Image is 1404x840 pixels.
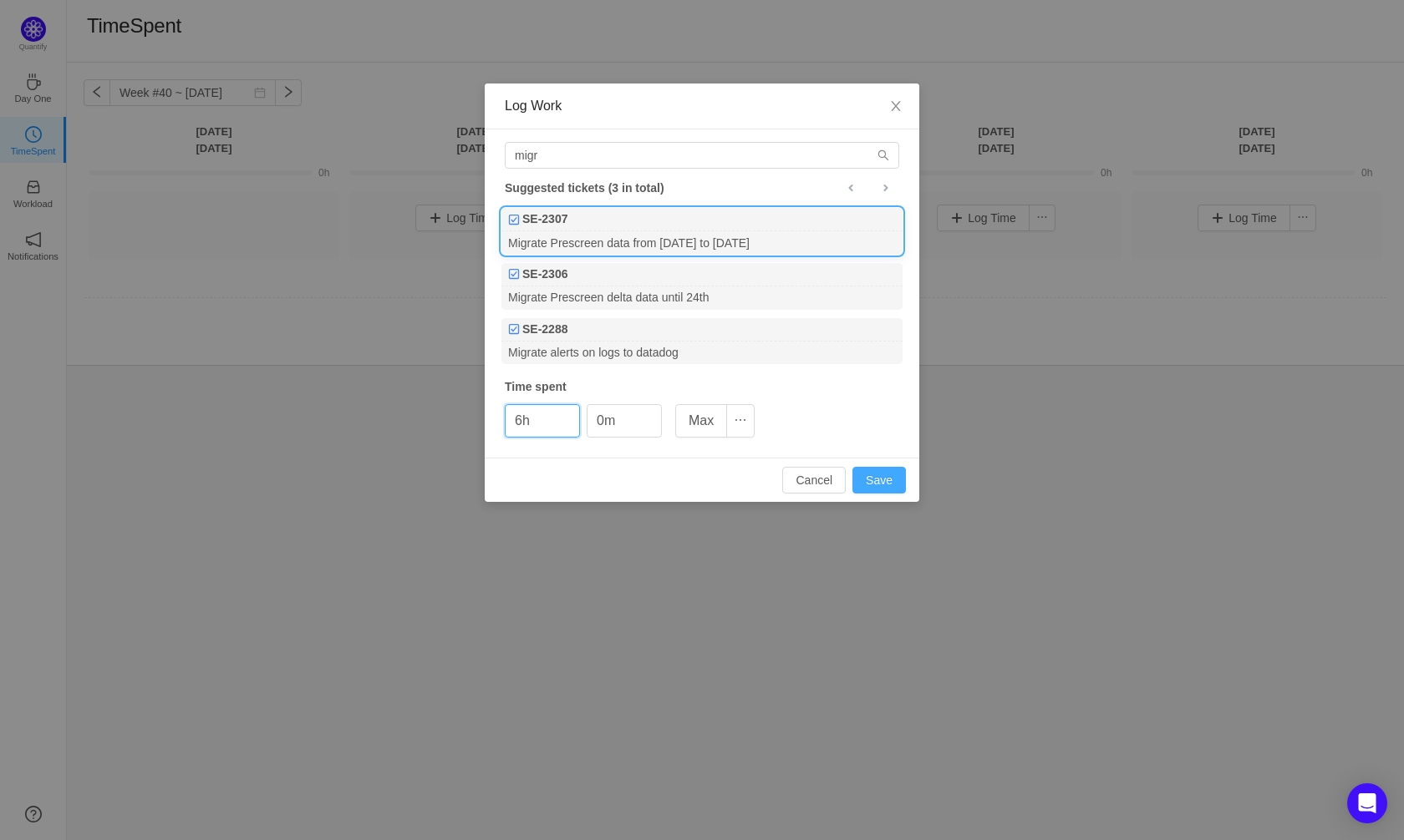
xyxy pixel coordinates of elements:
[501,231,903,254] div: Migrate Prescreen data from [DATE] to [DATE]
[505,142,899,169] input: Search
[675,404,727,438] button: Max
[852,467,906,493] button: Save
[726,404,755,438] button: icon: ellipsis
[522,266,567,283] b: SE-2306
[889,99,903,113] i: icon: close
[877,149,889,161] i: icon: search
[522,210,567,228] b: SE-2307
[782,467,846,493] button: Cancel
[508,214,520,225] img: 10318
[872,83,919,130] button: Close
[501,286,903,309] div: Migrate Prescreen delta data until 24th
[505,378,899,396] div: Time spent
[505,97,899,115] div: Log Work
[505,177,899,199] div: Suggested tickets (3 in total)
[508,268,520,280] img: 10318
[508,323,520,335] img: 10318
[501,342,903,364] div: Migrate alerts on logs to datadog
[522,321,567,338] b: SE-2288
[1347,783,1387,823] div: Open Intercom Messenger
